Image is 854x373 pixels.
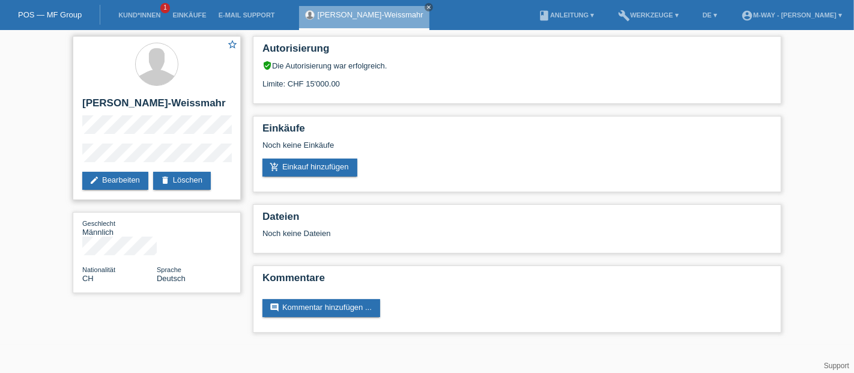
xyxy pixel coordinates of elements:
i: close [426,4,432,10]
div: Männlich [82,219,157,237]
a: Einkäufe [166,11,212,19]
h2: Kommentare [262,272,772,290]
h2: Dateien [262,211,772,229]
a: star_border [227,39,238,52]
div: Noch keine Dateien [262,229,629,238]
i: verified_user [262,61,272,70]
i: add_shopping_cart [270,162,279,172]
a: Support [824,362,849,370]
i: account_circle [741,10,753,22]
i: comment [270,303,279,312]
div: Die Autorisierung war erfolgreich. [262,61,772,70]
i: book [538,10,550,22]
h2: Autorisierung [262,43,772,61]
i: build [618,10,630,22]
a: editBearbeiten [82,172,148,190]
a: bookAnleitung ▾ [532,11,600,19]
a: DE ▾ [697,11,723,19]
span: 1 [160,3,170,13]
span: Nationalität [82,266,115,273]
a: [PERSON_NAME]-Weissmahr [318,10,423,19]
span: Sprache [157,266,181,273]
i: star_border [227,39,238,50]
h2: Einkäufe [262,123,772,141]
a: account_circlem-way - [PERSON_NAME] ▾ [735,11,848,19]
span: Deutsch [157,274,186,283]
a: close [425,3,433,11]
a: POS — MF Group [18,10,82,19]
span: Schweiz [82,274,94,283]
a: commentKommentar hinzufügen ... [262,299,380,317]
a: add_shopping_cartEinkauf hinzufügen [262,159,357,177]
i: delete [160,175,170,185]
i: edit [89,175,99,185]
div: Noch keine Einkäufe [262,141,772,159]
a: E-Mail Support [213,11,281,19]
a: deleteLöschen [153,172,211,190]
h2: [PERSON_NAME]-Weissmahr [82,97,231,115]
a: Kund*innen [112,11,166,19]
a: buildWerkzeuge ▾ [612,11,685,19]
div: Limite: CHF 15'000.00 [262,70,772,88]
span: Geschlecht [82,220,115,227]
